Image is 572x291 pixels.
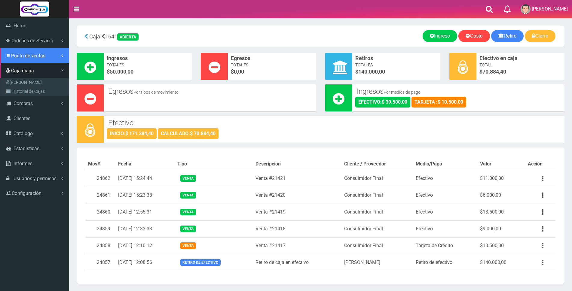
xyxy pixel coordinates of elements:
[253,170,342,187] td: Venta #21421
[180,175,196,181] span: Venta
[190,131,216,136] strong: $ 70.884,40
[117,33,139,41] div: ABIERTA
[14,131,33,136] span: Catálogo
[253,187,342,204] td: Venta #21420
[231,54,313,62] span: Egresos
[107,54,189,62] span: Ingresos
[86,220,116,237] td: 24859
[116,237,175,254] td: [DATE] 12:10:12
[458,30,490,42] a: Gasto
[14,101,33,106] span: Compras
[413,204,478,220] td: Efectivo
[479,68,561,76] span: $
[86,158,116,170] th: Mov#
[81,30,241,42] div: 1641
[2,78,69,87] a: [PERSON_NAME]
[89,33,100,40] span: Caja
[108,119,560,127] h3: Efectivo
[342,170,413,187] td: Consulmidor Final
[357,87,560,95] h3: Ingresos
[180,209,196,215] span: Venta
[358,68,385,75] font: 140.000,00
[107,68,189,76] span: $
[478,220,525,237] td: $9.000,00
[116,254,175,271] td: [DATE] 12:08:56
[478,204,525,220] td: $13.500,00
[413,220,478,237] td: Efectivo
[253,204,342,220] td: Venta #21419
[11,38,53,44] span: Ordenes de Servicio
[521,4,531,14] img: User Image
[86,187,116,204] td: 24861
[355,97,410,108] div: EFECTIVO:
[234,68,244,75] font: 0,00
[231,62,313,68] span: Totales
[108,87,312,95] h3: Egresos
[355,62,437,68] span: Totales
[107,128,157,139] div: INICIO:
[342,158,413,170] th: Cliente / Proveedor
[478,237,525,254] td: $10.500,00
[116,204,175,220] td: [DATE] 12:55:31
[479,54,561,62] span: Efectivo en caja
[86,170,116,187] td: 24862
[342,187,413,204] td: Consulmidor Final
[479,62,561,68] span: Total
[12,190,41,196] span: Configuración
[116,220,175,237] td: [DATE] 12:33:33
[491,30,524,42] a: Retiro
[342,204,413,220] td: Consulmidor Final
[14,23,26,29] span: Home
[125,131,154,136] strong: $ 171.384,40
[107,62,189,68] span: Totales
[14,146,39,151] span: Estadisticas
[253,237,342,254] td: Venta #21417
[413,187,478,204] td: Efectivo
[342,237,413,254] td: Consulmidor Final
[478,158,525,170] th: Valor
[478,170,525,187] td: $11.000,00
[133,90,179,95] small: Por tipos de movimiento
[20,2,49,17] img: Logo grande
[180,242,196,249] span: Venta
[478,254,525,271] td: $140.000,00
[86,254,116,271] td: 24857
[86,237,116,254] td: 24858
[11,68,34,74] span: Caja diaria
[423,30,457,42] a: Ingreso
[411,97,466,108] div: TARJETA :
[116,187,175,204] td: [DATE] 15:23:33
[175,158,253,170] th: Tipo
[253,254,342,271] td: Retiro de caja en efectivo
[413,170,478,187] td: Efectivo
[14,116,30,121] span: Clientes
[231,68,313,76] span: $
[14,161,32,166] span: Informes
[438,99,463,105] strong: $ 10.500,00
[525,158,555,170] th: Acción
[382,99,407,105] strong: $ 39.500,00
[532,6,568,12] span: [PERSON_NAME]
[180,226,196,232] span: Venta
[342,220,413,237] td: Consulmidor Final
[384,90,421,95] small: Por medios de pago
[413,254,478,271] td: Retiro de efectivo
[413,158,478,170] th: Medio/Pago
[14,176,57,181] span: Usuarios y permisos
[482,68,506,75] span: 70.884,40
[110,68,133,75] font: 50.000,00
[2,87,69,96] a: Historial de Cajas
[342,254,413,271] td: [PERSON_NAME]
[158,128,219,139] div: CALCULADO:
[11,53,45,59] span: Punto de ventas
[86,204,116,220] td: 24860
[478,187,525,204] td: $6.000,00
[355,54,437,62] span: Retiros
[253,220,342,237] td: Venta #21418
[355,68,437,76] span: $
[253,158,342,170] th: Descripcion
[413,237,478,254] td: Tarjeta de Crédito
[180,259,220,265] span: Retiro de efectivo
[525,30,555,42] a: Cierre
[116,170,175,187] td: [DATE] 15:24:44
